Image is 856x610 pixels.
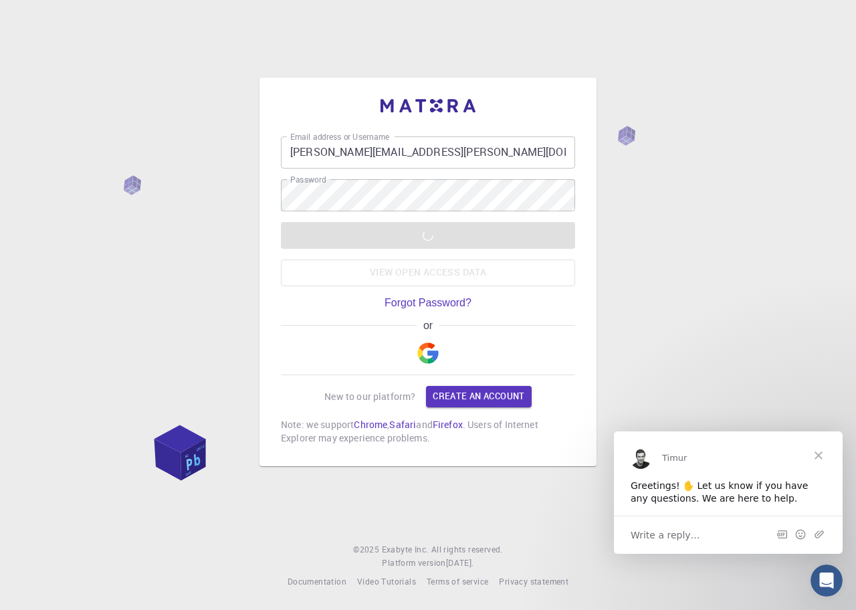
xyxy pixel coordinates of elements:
[433,418,463,431] a: Firefox
[290,131,389,142] label: Email address or Username
[499,576,568,587] span: Privacy statement
[417,320,439,332] span: or
[353,543,381,556] span: © 2025
[288,575,346,589] a: Documentation
[426,386,531,407] a: Create an account
[382,543,429,556] a: Exabyte Inc.
[427,575,488,589] a: Terms of service
[385,297,471,309] a: Forgot Password?
[446,557,474,568] span: [DATE] .
[357,575,416,589] a: Video Tutorials
[417,342,439,364] img: Google
[288,576,346,587] span: Documentation
[382,556,445,570] span: Platform version
[290,174,326,185] label: Password
[324,390,415,403] p: New to our platform?
[389,418,416,431] a: Safari
[357,576,416,587] span: Video Tutorials
[427,576,488,587] span: Terms of service
[446,556,474,570] a: [DATE].
[614,431,843,554] iframe: Intercom live chat message
[281,418,575,445] p: Note: we support , and . Users of Internet Explorer may experience problems.
[499,575,568,589] a: Privacy statement
[431,543,503,556] span: All rights reserved.
[382,544,429,554] span: Exabyte Inc.
[354,418,387,431] a: Chrome
[811,565,843,597] iframe: Intercom live chat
